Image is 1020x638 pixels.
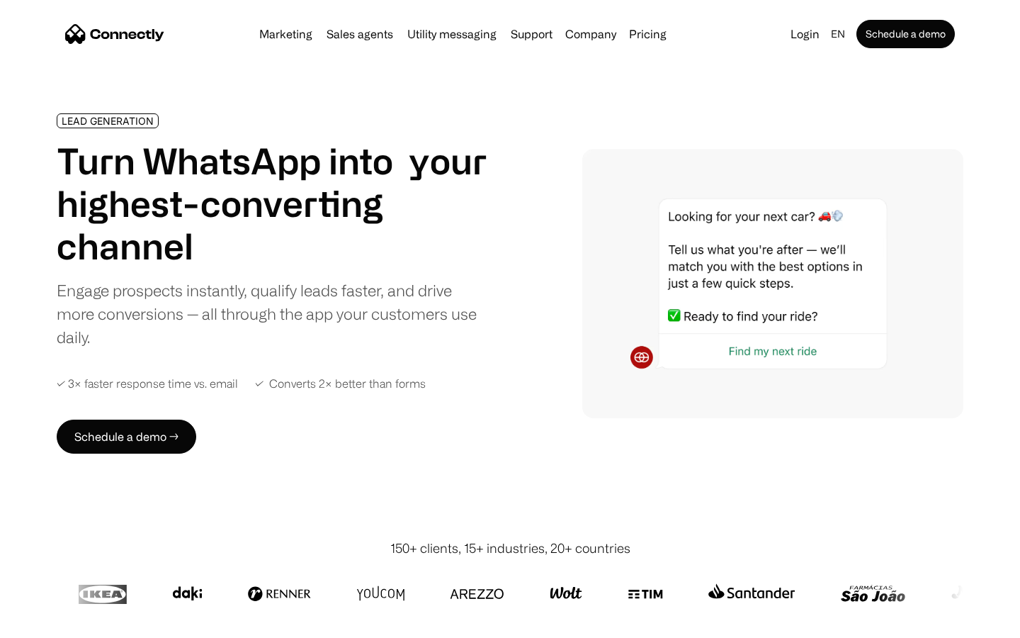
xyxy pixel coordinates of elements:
[57,420,196,454] a: Schedule a demo →
[62,116,154,126] div: LEAD GENERATION
[28,613,85,633] ul: Language list
[57,140,487,267] h1: Turn WhatsApp into your highest-converting channel
[623,28,672,40] a: Pricing
[57,279,487,349] div: Engage prospects instantly, qualify leads faster, and drive more conversions — all through the ap...
[321,28,399,40] a: Sales agents
[14,612,85,633] aside: Language selected: English
[785,24,825,44] a: Login
[402,28,502,40] a: Utility messaging
[255,377,426,391] div: ✓ Converts 2× better than forms
[65,23,164,45] a: home
[825,24,854,44] div: en
[565,24,616,44] div: Company
[254,28,318,40] a: Marketing
[57,377,238,391] div: ✓ 3× faster response time vs. email
[831,24,845,44] div: en
[856,20,955,48] a: Schedule a demo
[561,24,620,44] div: Company
[505,28,558,40] a: Support
[390,539,630,558] div: 150+ clients, 15+ industries, 20+ countries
